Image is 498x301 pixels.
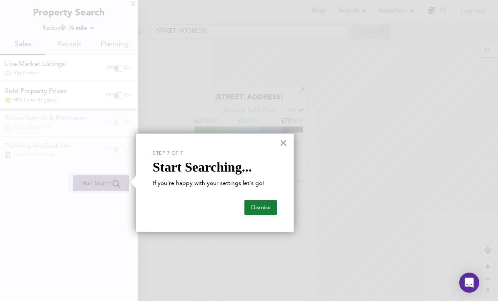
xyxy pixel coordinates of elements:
button: Dismiss [244,200,277,215]
p: If you're happy with your settings let's go! [153,180,277,188]
p: Start Searching... [153,159,277,175]
button: Close [279,136,287,149]
p: Step 7 of 7 [153,150,277,157]
div: Please enable at least one data source to run a search [73,175,129,193]
div: Open Intercom Messenger [459,273,479,293]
